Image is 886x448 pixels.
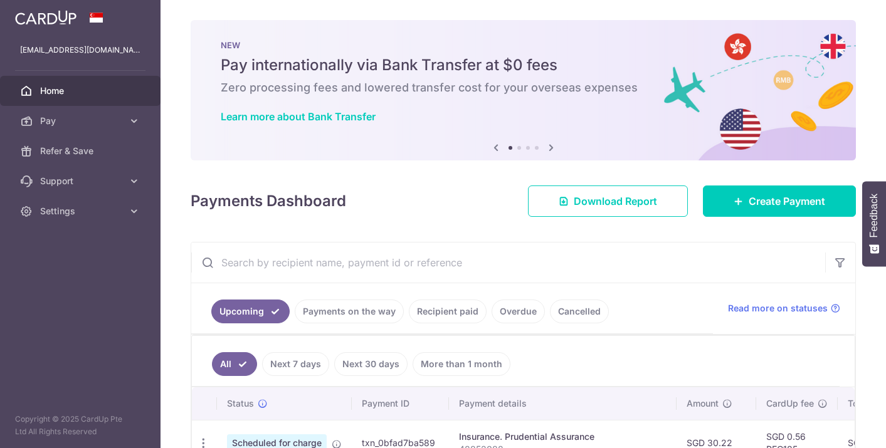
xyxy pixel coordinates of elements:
[409,300,487,323] a: Recipient paid
[687,397,719,410] span: Amount
[191,190,346,212] h4: Payments Dashboard
[212,352,257,376] a: All
[334,352,408,376] a: Next 30 days
[862,181,886,266] button: Feedback - Show survey
[459,430,667,443] div: Insurance. Prudential Assurance
[40,115,123,127] span: Pay
[492,300,545,323] a: Overdue
[295,300,404,323] a: Payments on the way
[221,40,826,50] p: NEW
[574,194,657,209] span: Download Report
[728,302,840,315] a: Read more on statuses
[749,194,825,209] span: Create Payment
[211,300,290,323] a: Upcoming
[352,387,449,420] th: Payment ID
[221,110,376,123] a: Learn more about Bank Transfer
[191,20,856,160] img: Bank transfer banner
[227,397,254,410] span: Status
[40,145,123,157] span: Refer & Save
[262,352,329,376] a: Next 7 days
[413,352,510,376] a: More than 1 month
[40,175,123,187] span: Support
[703,185,856,217] a: Create Payment
[728,302,828,315] span: Read more on statuses
[221,80,826,95] h6: Zero processing fees and lowered transfer cost for your overseas expenses
[40,205,123,217] span: Settings
[20,44,140,56] p: [EMAIL_ADDRESS][DOMAIN_NAME]
[221,55,826,75] h5: Pay internationally via Bank Transfer at $0 fees
[868,194,880,237] span: Feedback
[766,397,814,410] span: CardUp fee
[15,10,76,25] img: CardUp
[40,85,123,97] span: Home
[528,185,688,217] a: Download Report
[550,300,609,323] a: Cancelled
[449,387,677,420] th: Payment details
[191,242,825,283] input: Search by recipient name, payment id or reference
